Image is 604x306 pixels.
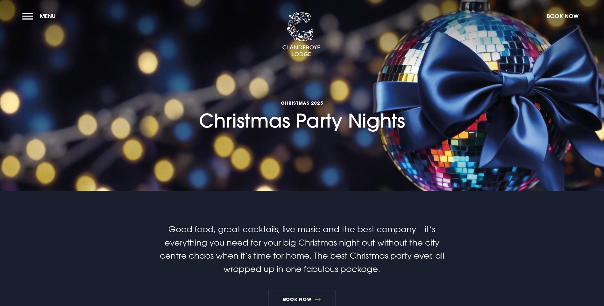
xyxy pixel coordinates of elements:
[150,223,453,275] p: Good food, great cocktails, live music and the best company – it’s everything you need for your b...
[40,12,56,20] span: Menu
[199,62,405,132] h1: Christmas Party Nights
[544,9,582,23] button: Book Now
[22,9,59,23] button: Menu
[282,12,320,57] img: Clandeboye Lodge
[199,100,405,106] span: Christmas 2025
